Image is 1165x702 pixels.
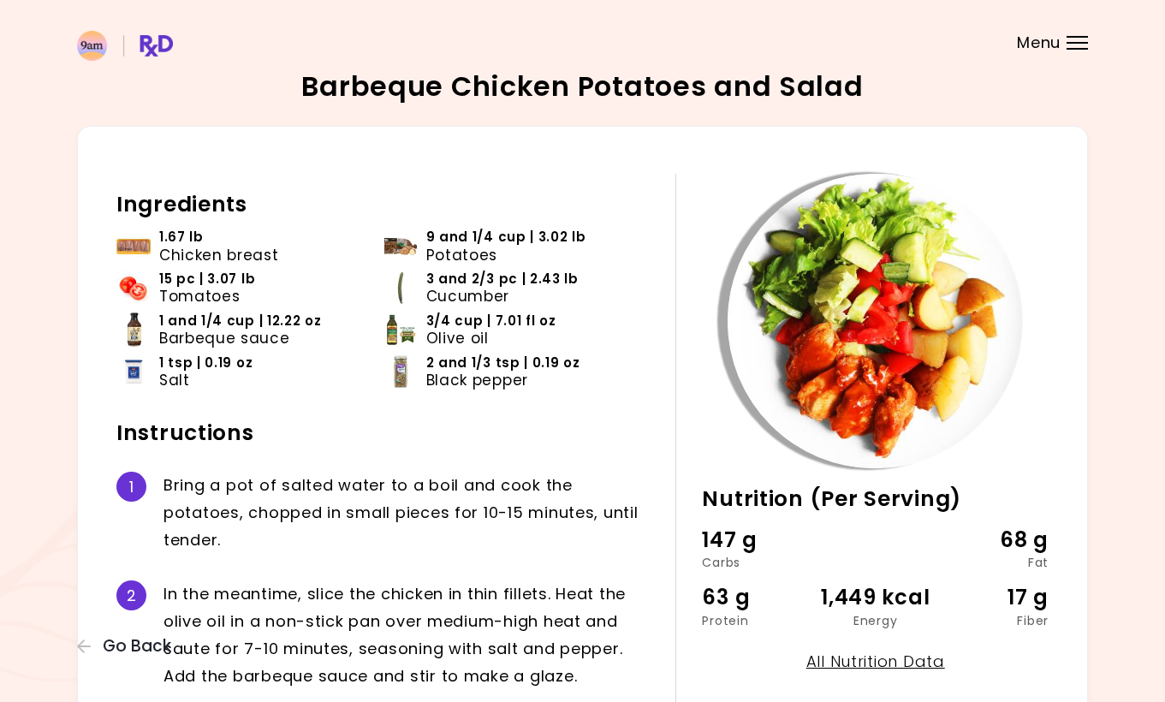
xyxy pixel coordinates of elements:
span: Go Back [103,637,171,656]
span: 1 tsp | 0.19 oz [159,354,253,372]
div: 68 g [933,524,1049,556]
div: Carbs [702,556,817,568]
h2: Ingredients [116,191,650,218]
div: Fat [933,556,1049,568]
div: 63 g [702,581,817,614]
span: Menu [1017,35,1061,51]
img: RxDiet [77,31,173,61]
h2: Nutrition (Per Serving) [702,485,1049,513]
span: Chicken breast [159,247,279,264]
span: 1.67 lb [159,229,204,246]
div: Energy [817,615,933,627]
div: Fiber [933,615,1049,627]
button: Go Back [77,637,180,656]
span: 3/4 cup | 7.01 fl oz [426,312,556,330]
div: 147 g [702,524,817,556]
span: Olive oil [426,330,489,347]
span: Barbeque sauce [159,330,290,347]
span: Salt [159,372,190,389]
h2: Instructions [116,419,650,447]
div: I n t h e m e a n t i m e , s l i c e t h e c h i c k e n i n t h i n f i l l e t s . H e a t t h... [163,580,650,689]
span: 15 pc | 3.07 lb [159,271,255,288]
span: Tomatoes [159,288,240,305]
span: Cucumber [426,288,509,305]
div: 2 [116,580,146,610]
div: Protein [702,615,817,627]
span: 9 and 1/4 cup | 3.02 lb [426,229,586,246]
h2: Barbeque Chicken Potatoes and Salad [301,73,863,100]
span: 2 and 1/3 tsp | 0.19 oz [426,354,580,372]
div: 1 [116,472,146,502]
div: 1,449 kcal [817,581,933,614]
span: Black pepper [426,372,528,389]
div: 17 g [933,581,1049,614]
span: 3 and 2/3 pc | 2.43 lb [426,271,579,288]
span: 1 and 1/4 cup | 12.22 oz [159,312,321,330]
span: Potatoes [426,247,497,264]
a: All Nutrition Data [806,651,945,672]
div: B r i n g a p o t o f s a l t e d w a t e r t o a b o i l a n d c o o k t h e p o t a t o e s , c... [163,472,650,554]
